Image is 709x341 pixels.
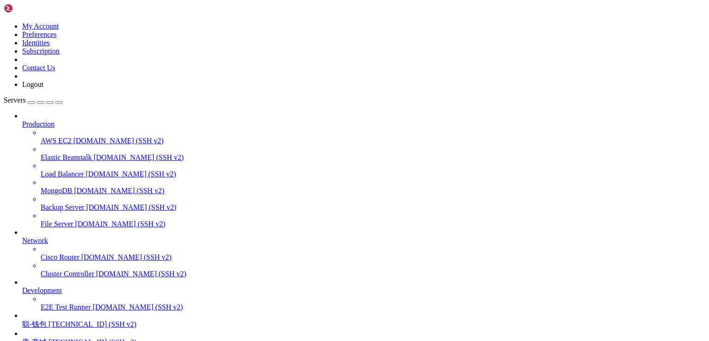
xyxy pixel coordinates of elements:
span: Network [22,237,48,244]
span: [DOMAIN_NAME] (SSH v2) [93,303,183,311]
span: [TECHNICAL_ID] (SSH v2) [48,320,136,328]
span: File Server [41,220,73,228]
a: Preferences [22,30,57,38]
span: 聪-钱包 [22,320,47,328]
span: Servers [4,96,26,104]
li: Development [22,278,705,311]
li: Network [22,228,705,278]
li: Load Balancer [DOMAIN_NAME] (SSH v2) [41,162,705,178]
span: E2E Test Runner [41,303,91,311]
span: Load Balancer [41,170,84,178]
li: Elastic Beanstalk [DOMAIN_NAME] (SSH v2) [41,145,705,162]
a: My Account [22,22,59,30]
span: Cluster Controller [41,270,94,278]
li: Backup Server [DOMAIN_NAME] (SSH v2) [41,195,705,212]
li: AWS EC2 [DOMAIN_NAME] (SSH v2) [41,128,705,145]
a: Cluster Controller [DOMAIN_NAME] (SSH v2) [41,270,705,278]
li: Cluster Controller [DOMAIN_NAME] (SSH v2) [41,262,705,278]
a: AWS EC2 [DOMAIN_NAME] (SSH v2) [41,137,705,145]
a: Logout [22,80,43,88]
span: MongoDB [41,187,72,195]
a: Subscription [22,47,60,55]
li: Cisco Router [DOMAIN_NAME] (SSH v2) [41,245,705,262]
li: 聪-钱包 [TECHNICAL_ID] (SSH v2) [22,311,705,329]
a: Contact Us [22,64,55,72]
span: [DOMAIN_NAME] (SSH v2) [86,170,176,178]
span: [DOMAIN_NAME] (SSH v2) [73,137,164,145]
span: [DOMAIN_NAME] (SSH v2) [86,203,177,211]
a: 聪-钱包 [TECHNICAL_ID] (SSH v2) [22,320,705,329]
a: E2E Test Runner [DOMAIN_NAME] (SSH v2) [41,303,705,311]
a: File Server [DOMAIN_NAME] (SSH v2) [41,220,705,228]
span: Elastic Beanstalk [41,153,92,161]
span: AWS EC2 [41,137,72,145]
li: E2E Test Runner [DOMAIN_NAME] (SSH v2) [41,295,705,311]
span: Cisco Router [41,253,79,261]
a: Load Balancer [DOMAIN_NAME] (SSH v2) [41,170,705,178]
li: MongoDB [DOMAIN_NAME] (SSH v2) [41,178,705,195]
li: File Server [DOMAIN_NAME] (SSH v2) [41,212,705,228]
a: Production [22,120,705,128]
span: Backup Server [41,203,84,211]
li: Production [22,112,705,228]
a: Identities [22,39,50,47]
span: Production [22,120,54,128]
span: [DOMAIN_NAME] (SSH v2) [75,220,166,228]
span: Development [22,286,62,294]
a: Network [22,237,705,245]
span: [DOMAIN_NAME] (SSH v2) [96,270,186,278]
a: Development [22,286,705,295]
a: Backup Server [DOMAIN_NAME] (SSH v2) [41,203,705,212]
span: [DOMAIN_NAME] (SSH v2) [74,187,164,195]
span: [DOMAIN_NAME] (SSH v2) [81,253,172,261]
a: MongoDB [DOMAIN_NAME] (SSH v2) [41,187,705,195]
a: Elastic Beanstalk [DOMAIN_NAME] (SSH v2) [41,153,705,162]
a: Servers [4,96,63,104]
a: Cisco Router [DOMAIN_NAME] (SSH v2) [41,253,705,262]
img: Shellngn [4,4,57,13]
span: [DOMAIN_NAME] (SSH v2) [94,153,184,161]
